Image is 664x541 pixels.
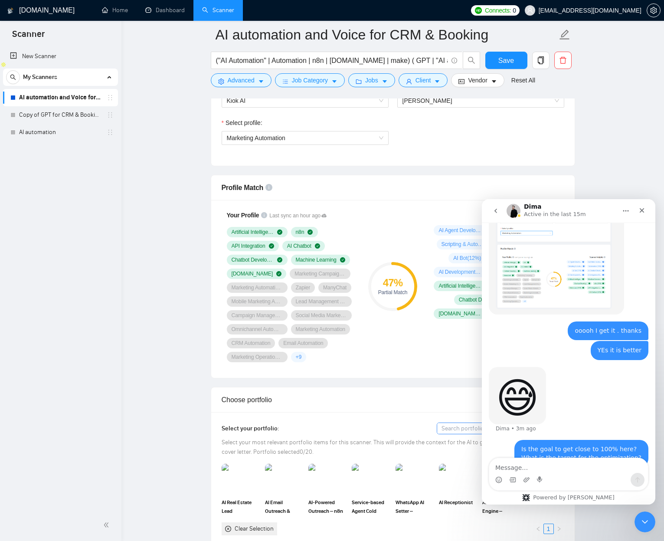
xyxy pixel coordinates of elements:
span: check-circle [277,230,282,235]
a: AI automation and Voice for CRM & Booking [19,89,101,106]
button: search [463,52,480,69]
span: Artificial Intelligence [232,229,274,236]
span: Social Media Marketing Automation [296,312,347,319]
span: caret-down [434,78,440,85]
img: portfolio thumbnail image [265,464,303,494]
img: logo [7,4,13,18]
button: setting [647,3,661,17]
span: holder [107,129,114,136]
div: Choose portfolio [222,387,564,412]
div: Is the goal to get close to 100% here? What is the target for the optimization? [39,246,160,263]
span: Mobile Marketing Automation [232,298,283,305]
button: userClientcaret-down [399,73,448,87]
button: Send a message… [149,274,163,288]
div: Is the goal to get close to 100% here?What is the target for the optimization? [33,241,167,268]
span: holder [107,111,114,118]
span: AI-Powered Outreach – n8n + Voice AI + GHL + [PERSON_NAME] [308,498,347,515]
span: n8n [296,229,304,236]
div: sweat smile [14,178,57,220]
span: Client [415,75,431,85]
img: portfolio thumbnail image [352,464,390,494]
button: left [533,524,543,534]
span: Jobs [365,75,378,85]
textarea: Message… [7,259,166,274]
span: Lead Management Automation [296,298,347,305]
span: ManyChat [323,284,347,291]
span: AI Receptionist [439,498,477,515]
span: idcard [458,78,464,85]
span: bars [282,78,288,85]
span: left [536,526,541,531]
img: upwork-logo.png [475,7,482,14]
div: Dima • 3m ago [14,227,54,232]
span: Marketing Campaign Setup & Implementation [294,270,346,277]
button: settingAdvancedcaret-down [211,73,271,87]
input: Scanner name... [216,24,557,46]
a: New Scanner [10,48,111,65]
button: right [554,524,564,534]
img: portfolio thumbnail image [396,464,434,494]
span: Select your portfolio: [222,425,279,432]
div: ooooh I get it . thanks [86,122,167,141]
button: folderJobscaret-down [348,73,395,87]
div: Clear Selection [235,524,274,534]
a: Reset All [511,75,535,85]
div: sweat smileDima • 3m ago [7,168,64,225]
li: New Scanner [3,48,118,65]
span: setting [218,78,224,85]
button: delete [554,52,572,69]
span: Marketing Automation Strategy [232,284,283,291]
span: folder [356,78,362,85]
span: Last sync an hour ago [269,212,327,220]
span: 0 [513,6,516,15]
span: AI Email Outreach & Follow-Up Automation – n8n + Gmail + CRM [265,498,303,515]
iframe: To enrich screen reader interactions, please activate Accessibility in Grammarly extension settings [482,199,655,505]
span: Scanner [5,28,52,46]
img: Apollo [0,62,7,68]
span: check-circle [315,243,320,249]
a: AI automation [19,124,101,141]
img: portfolio thumbnail image [308,464,347,494]
li: Next Page [554,524,564,534]
span: Marketing Automation [296,326,345,333]
span: AI Chatbot [287,243,311,249]
span: AI Real Estate Lead Qualification & Appointment Setter automation [222,498,260,515]
div: jmichelvan@gmail.com says… [7,241,167,279]
a: dashboardDashboard [145,7,185,14]
span: caret-down [331,78,337,85]
span: caret-down [382,78,388,85]
span: close-circle [225,526,231,532]
span: Kiok AI [227,94,383,107]
span: Omnichannel Automation [232,326,283,333]
img: portfolio thumbnail image [222,464,260,494]
span: user [406,78,412,85]
img: portfolio thumbnail image [439,464,477,494]
span: AI Content Engine – Automated SEO Blog Generation (n8n + WordPress) [482,498,520,515]
span: CRM Automation [232,340,271,347]
a: homeHome [102,7,128,14]
span: API Integration [232,243,265,249]
button: Gif picker [27,277,34,284]
button: copy [532,52,550,69]
button: Emoji picker [13,277,20,284]
input: Search portfolio [437,423,564,434]
span: Connects: [485,6,511,15]
span: Email Automation [283,340,323,347]
span: Job Category [292,75,328,85]
span: AI Agent Development ( 44 %) [438,227,481,234]
span: user [527,7,533,13]
span: Vendor [468,75,487,85]
span: + 9 [296,354,302,361]
span: Your Profile [227,212,259,219]
span: info-circle [265,184,272,191]
span: check-circle [269,243,274,249]
div: ooooh I get it . thanks [93,128,160,136]
span: AI Development ( 12 %) [438,269,481,275]
span: Advanced [228,75,255,85]
span: Select your most relevant portfolio items for this scanner. This will provide the context for the... [222,439,553,456]
li: 1 [543,524,554,534]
